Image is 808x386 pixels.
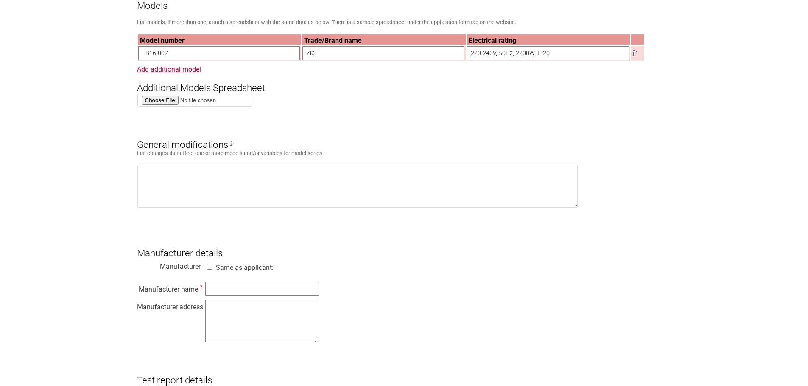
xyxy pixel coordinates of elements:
[632,50,637,56] img: Remove
[137,233,671,259] h3: Manufacturer details
[138,34,302,45] th: Model number
[200,284,203,290] span: This is the name of the manufacturer of the electrical product to be approved.
[137,125,671,150] h3: General modifications
[467,34,630,45] th: Electrical rating
[137,19,516,25] small: List models. If more than one, attach a spreadsheet with the same data as below. There is a sampl...
[137,283,201,292] div: Manufacturer name
[302,34,466,45] th: Trade/Brand name
[137,260,201,269] div: Manufacturer
[137,360,671,386] h3: Test report details
[216,264,274,272] label: Same as applicant:
[230,140,232,146] span: General Modifications are changes that affect one or more models. E.g. Alternative brand names or...
[137,65,201,73] a: Add additional model
[137,301,201,309] div: Manufacturer address
[137,150,324,156] small: List changes that affect one or more models and/or variables for model series.
[137,68,671,93] h3: Additional Models Spreadsheet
